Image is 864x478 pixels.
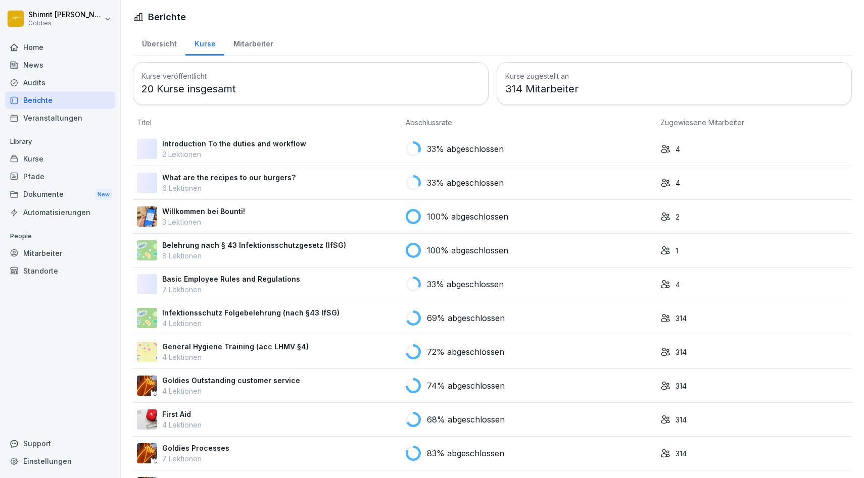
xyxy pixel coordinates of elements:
[5,228,115,244] p: People
[137,118,152,127] span: Titel
[162,307,340,318] p: Infektionsschutz Folgebelehrung (nach §43 IfSG)
[676,347,687,357] p: 314
[162,443,229,453] p: Goldies Processes
[162,341,309,352] p: General Hygiene Training (acc LHMV §4)
[162,206,245,217] p: Willkommen bei Bounti!
[5,109,115,127] a: Veranstaltungen
[676,144,680,154] p: 4
[427,210,508,223] p: 100% abgeschlossen
[427,380,505,392] p: 74% abgeschlossen
[162,149,306,160] p: 2 Lektionen
[427,447,504,459] p: 83% abgeschlossen
[133,30,185,56] a: Übersicht
[5,168,115,185] a: Pfade
[5,452,115,470] a: Einstellungen
[141,81,480,96] p: 20 Kurse insgesamt
[5,185,115,204] div: Dokumente
[162,172,296,183] p: What are the recipes to our burgers?
[137,342,157,362] img: rd8noi9myd5hshrmayjayi2t.png
[162,453,229,464] p: 7 Lektionen
[505,81,844,96] p: 314 Mitarbeiter
[5,150,115,168] a: Kurse
[427,413,505,426] p: 68% abgeschlossen
[660,118,744,127] span: Zugewiesene Mitarbeiter
[427,244,508,256] p: 100% abgeschlossen
[162,352,309,362] p: 4 Lektionen
[137,376,157,396] img: p739flnsdh8gpse8zjqpm4at.png
[224,30,282,56] a: Mitarbeiter
[5,56,115,74] a: News
[5,262,115,280] a: Standorte
[5,38,115,56] a: Home
[162,183,296,193] p: 6 Lektionen
[141,71,480,81] h3: Kurse veröffentlicht
[162,217,245,227] p: 3 Lektionen
[427,312,505,324] p: 69% abgeschlossen
[148,10,186,24] h1: Berichte
[676,381,687,391] p: 314
[28,20,102,27] p: Goldies
[137,308,157,328] img: tgff07aey9ahi6f4hltuk21p.png
[137,206,157,227] img: xgfduithoxxyhirrlmyo7nin.png
[676,448,687,459] p: 314
[162,386,300,396] p: 4 Lektionen
[162,318,340,329] p: 4 Lektionen
[162,240,346,250] p: Belehrung nach § 43 Infektionsschutzgesetz (IfSG)
[5,74,115,91] a: Audits
[28,11,102,19] p: Shimrit [PERSON_NAME]
[5,91,115,109] a: Berichte
[162,375,300,386] p: Goldies Outstanding customer service
[676,211,680,222] p: 2
[5,134,115,150] p: Library
[137,240,157,260] img: eeyzhgsrb1oapoggjvfn01rs.png
[185,30,224,56] a: Kurse
[427,177,504,189] p: 33% abgeschlossen
[427,346,504,358] p: 72% abgeschlossen
[5,185,115,204] a: DokumenteNew
[5,203,115,221] a: Automatisierungen
[676,313,687,324] p: 314
[427,143,504,155] p: 33% abgeschlossen
[162,250,346,261] p: 8 Lektionen
[162,284,300,295] p: 7 Lektionen
[162,419,202,430] p: 4 Lektionen
[137,409,157,430] img: ovcsqbf2ewum2utvc3o527vw.png
[95,189,112,200] div: New
[676,279,680,290] p: 4
[427,278,504,290] p: 33% abgeschlossen
[5,244,115,262] a: Mitarbeiter
[676,178,680,188] p: 4
[137,443,157,463] img: dstmp2epwm636xymg8o1eqib.png
[162,138,306,149] p: Introduction To the duties and workflow
[505,71,844,81] h3: Kurse zugestellt an
[5,435,115,452] div: Support
[402,113,656,132] th: Abschlussrate
[676,414,687,425] p: 314
[162,274,300,284] p: Basic Employee Rules and Regulations
[676,245,678,256] p: 1
[162,409,202,419] p: First Aid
